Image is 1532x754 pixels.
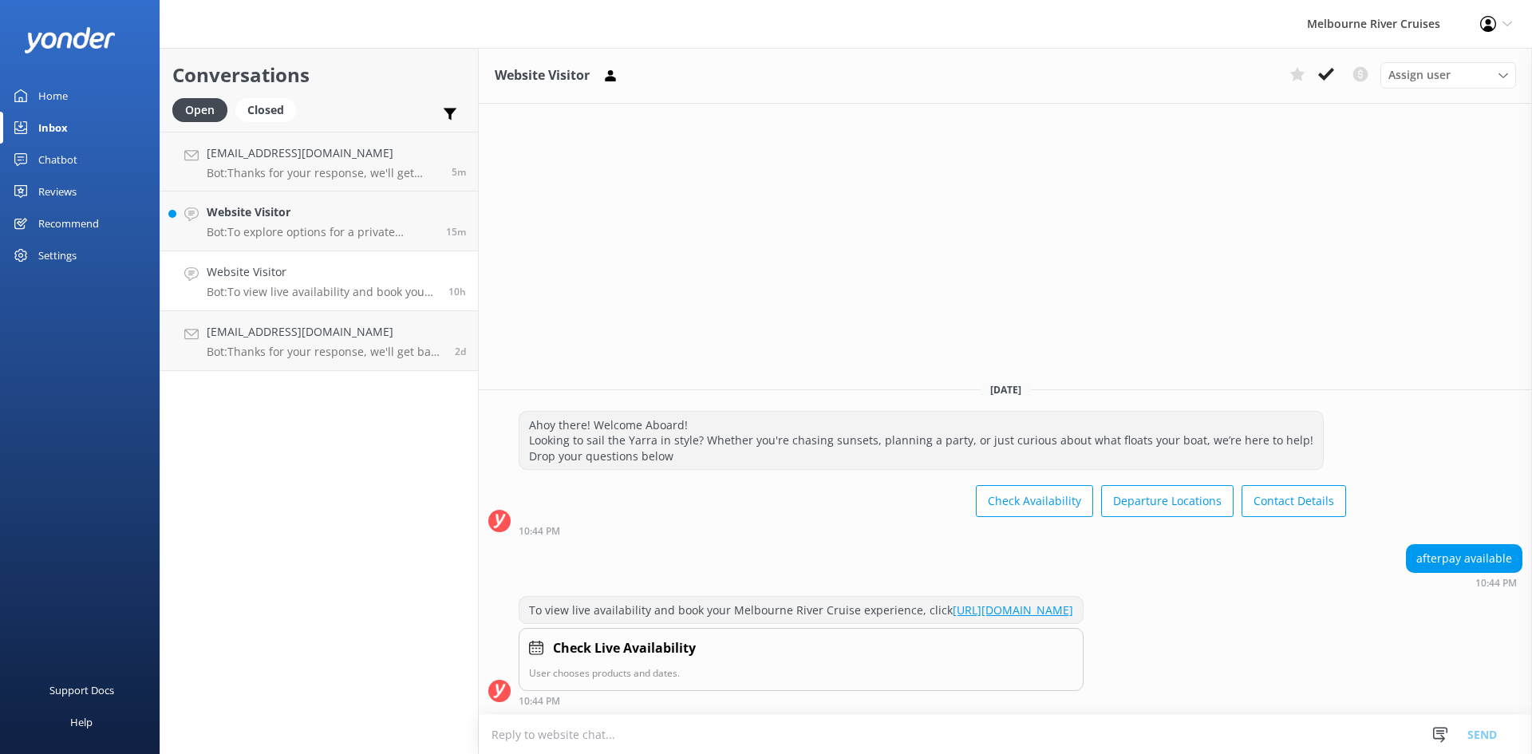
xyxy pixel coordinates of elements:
button: Departure Locations [1101,485,1234,517]
img: yonder-white-logo.png [24,27,116,53]
div: Reviews [38,176,77,207]
div: Ahoy there! Welcome Aboard! Looking to sail the Yarra in style? Whether you're chasing sunsets, p... [519,412,1323,470]
div: To view live availability and book your Melbourne River Cruise experience, click [519,597,1083,624]
div: Support Docs [49,674,114,706]
p: Bot: Thanks for your response, we'll get back to you as soon as we can during opening hours. [207,345,443,359]
h3: Website Visitor [495,65,590,86]
span: Oct 12 2025 09:51pm (UTC +11:00) Australia/Sydney [455,345,466,358]
h4: Website Visitor [207,203,434,221]
p: Bot: To view live availability and book your Melbourne River Cruise experience, click [URL][DOMAI... [207,285,436,299]
p: Bot: Thanks for your response, we'll get back to you as soon as we can during opening hours. [207,166,440,180]
a: [EMAIL_ADDRESS][DOMAIN_NAME]Bot:Thanks for your response, we'll get back to you as soon as we can... [160,311,478,371]
span: Oct 15 2025 08:35am (UTC +11:00) Australia/Sydney [446,225,466,239]
strong: 10:44 PM [519,697,560,706]
div: Oct 14 2025 10:44pm (UTC +11:00) Australia/Sydney [1406,577,1522,588]
div: Open [172,98,227,122]
strong: 10:44 PM [519,527,560,536]
div: afterpay available [1407,545,1522,572]
span: Assign user [1388,66,1451,84]
div: Closed [235,98,296,122]
div: Recommend [38,207,99,239]
h4: Check Live Availability [553,638,696,659]
span: Oct 15 2025 08:45am (UTC +11:00) Australia/Sydney [452,165,466,179]
div: Help [70,706,93,738]
div: Inbox [38,112,68,144]
h2: Conversations [172,60,466,90]
span: Oct 14 2025 10:44pm (UTC +11:00) Australia/Sydney [448,285,466,298]
div: Home [38,80,68,112]
h4: [EMAIL_ADDRESS][DOMAIN_NAME] [207,323,443,341]
div: Settings [38,239,77,271]
h4: [EMAIL_ADDRESS][DOMAIN_NAME] [207,144,440,162]
h4: Website Visitor [207,263,436,281]
a: Open [172,101,235,118]
button: Contact Details [1242,485,1346,517]
div: Oct 14 2025 10:44pm (UTC +11:00) Australia/Sydney [519,525,1346,536]
a: [EMAIL_ADDRESS][DOMAIN_NAME]Bot:Thanks for your response, we'll get back to you as soon as we can... [160,132,478,191]
a: Website VisitorBot:To explore options for a private function or event for 12 people, you can visi... [160,191,478,251]
p: User chooses products and dates. [529,665,1073,681]
a: Closed [235,101,304,118]
button: Check Availability [976,485,1093,517]
div: Assign User [1380,62,1516,88]
a: Website VisitorBot:To view live availability and book your Melbourne River Cruise experience, cli... [160,251,478,311]
p: Bot: To explore options for a private function or event for 12 people, you can visit [URL][DOMAIN... [207,225,434,239]
strong: 10:44 PM [1475,578,1517,588]
a: [URL][DOMAIN_NAME] [953,602,1073,618]
span: [DATE] [981,383,1031,397]
div: Chatbot [38,144,77,176]
div: Oct 14 2025 10:44pm (UTC +11:00) Australia/Sydney [519,695,1084,706]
